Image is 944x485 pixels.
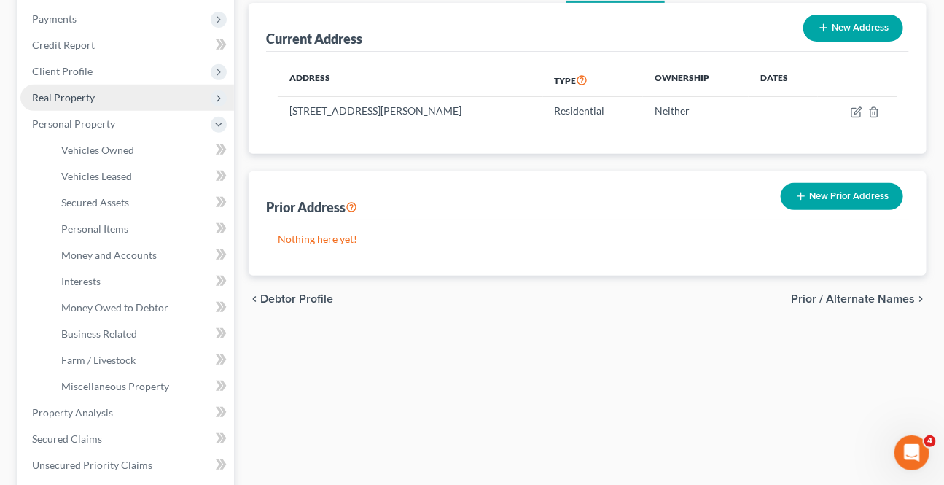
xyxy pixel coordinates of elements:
span: 4 [924,435,936,447]
td: Residential [543,97,643,125]
p: Nothing here yet! [278,232,897,247]
a: Property Analysis [20,400,234,426]
th: Dates [749,63,818,97]
a: Miscellaneous Property [50,373,234,400]
iframe: Intercom live chat [894,435,929,470]
button: New Address [803,15,903,42]
a: Credit Report [20,32,234,58]
span: Payments [32,12,77,25]
a: Money and Accounts [50,242,234,268]
span: Secured Claims [32,432,102,445]
span: Debtor Profile [260,293,333,305]
a: Business Related [50,321,234,347]
span: Real Property [32,91,95,104]
a: Secured Assets [50,190,234,216]
button: chevron_left Debtor Profile [249,293,333,305]
span: Farm / Livestock [61,354,136,366]
button: New Prior Address [781,183,903,210]
div: Current Address [266,30,362,47]
a: Farm / Livestock [50,347,234,373]
a: Unsecured Priority Claims [20,452,234,478]
span: Personal Items [61,222,128,235]
span: Unsecured Priority Claims [32,459,152,471]
span: Property Analysis [32,406,113,419]
i: chevron_right [915,293,927,305]
span: Miscellaneous Property [61,380,169,392]
th: Address [278,63,543,97]
span: Money Owed to Debtor [61,301,168,314]
a: Interests [50,268,234,295]
td: [STREET_ADDRESS][PERSON_NAME] [278,97,543,125]
a: Vehicles Leased [50,163,234,190]
span: Vehicles Owned [61,144,134,156]
a: Secured Claims [20,426,234,452]
span: Credit Report [32,39,95,51]
a: Vehicles Owned [50,137,234,163]
div: Prior Address [266,198,357,216]
span: Secured Assets [61,196,129,209]
span: Interests [61,275,101,287]
td: Neither [643,97,749,125]
a: Money Owed to Debtor [50,295,234,321]
th: Type [543,63,643,97]
i: chevron_left [249,293,260,305]
th: Ownership [643,63,749,97]
span: Prior / Alternate Names [791,293,915,305]
span: Personal Property [32,117,115,130]
span: Money and Accounts [61,249,157,261]
span: Client Profile [32,65,93,77]
span: Business Related [61,327,137,340]
a: Personal Items [50,216,234,242]
button: Prior / Alternate Names chevron_right [791,293,927,305]
span: Vehicles Leased [61,170,132,182]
